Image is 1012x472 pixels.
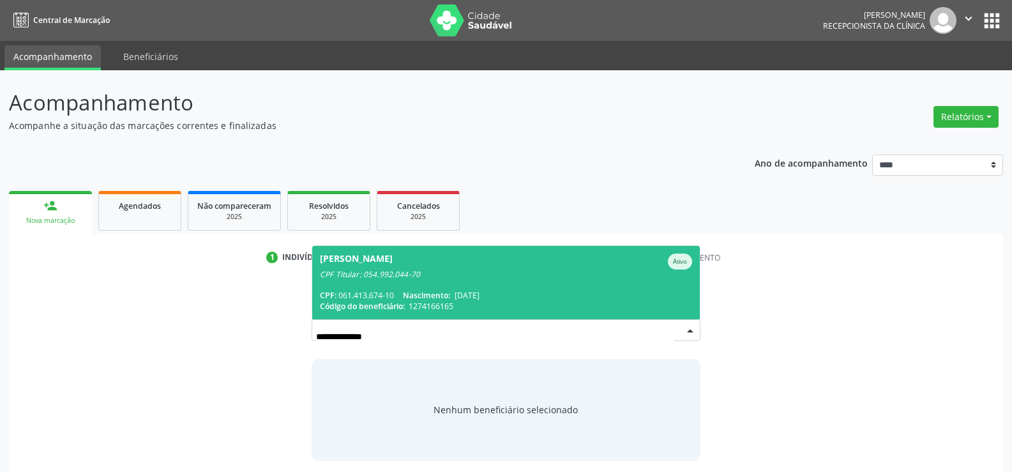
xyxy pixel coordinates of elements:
span: 1274166165 [409,301,453,312]
small: Ativo [673,257,687,266]
span: Resolvidos [309,201,349,211]
div: 2025 [297,212,361,222]
span: [DATE] [455,290,480,301]
a: Acompanhamento [4,45,101,70]
button: Relatórios [933,106,999,128]
div: 1 [266,252,278,263]
button: apps [981,10,1003,32]
div: 061.413.674-10 [320,290,692,301]
p: Acompanhamento [9,87,705,119]
span: Central de Marcação [33,15,110,26]
div: 2025 [386,212,450,222]
span: Não compareceram [197,201,271,211]
div: [PERSON_NAME] [823,10,925,20]
button:  [956,7,981,34]
div: CPF Titular: 054.992.044-70 [320,270,692,280]
span: Código do beneficiário: [320,301,405,312]
img: img [930,7,956,34]
div: Indivíduo [282,252,325,263]
i:  [962,11,976,26]
div: [PERSON_NAME] [320,254,393,270]
div: Nova marcação [18,216,83,225]
div: person_add [43,199,57,213]
p: Ano de acompanhamento [755,155,868,171]
span: CPF: [320,290,336,301]
span: Nenhum beneficiário selecionado [434,403,578,416]
span: Agendados [119,201,161,211]
p: Acompanhe a situação das marcações correntes e finalizadas [9,119,705,132]
div: 2025 [197,212,271,222]
span: Recepcionista da clínica [823,20,925,31]
a: Beneficiários [114,45,187,68]
a: Central de Marcação [9,10,110,31]
span: Cancelados [397,201,440,211]
span: Nascimento: [403,290,450,301]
